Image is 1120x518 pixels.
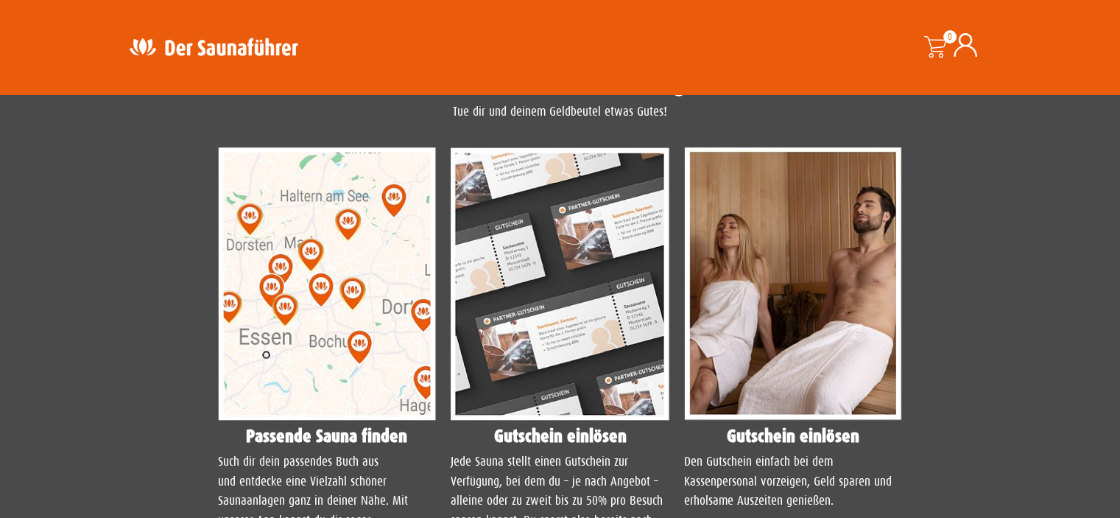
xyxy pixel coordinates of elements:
p: Den Gutschein einfach bei dem Kassenpersonal vorzeigen, Geld sparen und erholsame Auszeiten genie... [684,452,903,511]
h1: Schritt-für-Schritt Anleitung [126,71,995,95]
h4: Gutschein einlösen [451,427,669,445]
h4: Gutschein einlösen [684,427,903,445]
span: 0 [943,30,957,43]
p: Tue dir und deinem Geldbeutel etwas Gutes! [126,102,995,122]
h4: Passende Sauna finden [218,427,437,445]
